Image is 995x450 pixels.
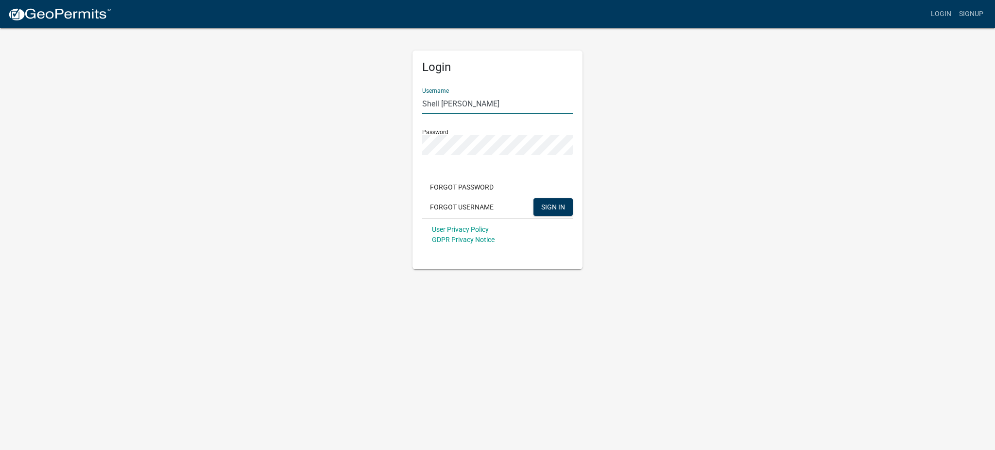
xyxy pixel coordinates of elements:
[422,60,573,74] h5: Login
[432,225,489,233] a: User Privacy Policy
[432,236,495,243] a: GDPR Privacy Notice
[541,203,565,210] span: SIGN IN
[533,198,573,216] button: SIGN IN
[955,5,987,23] a: Signup
[927,5,955,23] a: Login
[422,198,501,216] button: Forgot Username
[422,178,501,196] button: Forgot Password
